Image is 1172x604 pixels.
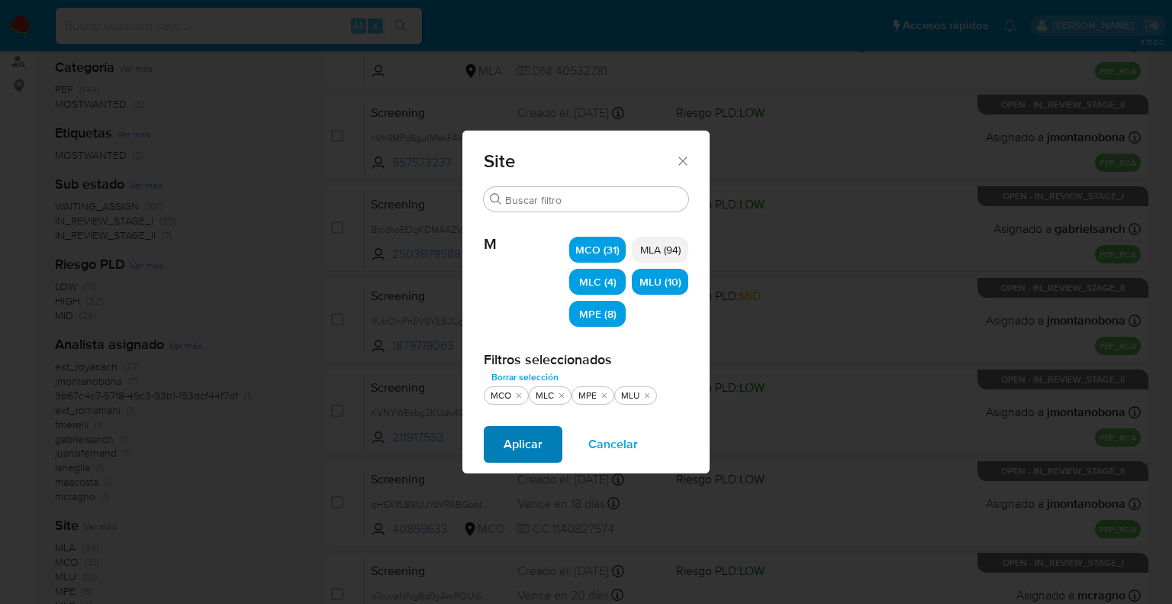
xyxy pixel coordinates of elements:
[555,389,568,402] button: quitar MLC
[579,274,617,289] span: MLC (4)
[588,428,638,461] span: Cancelar
[484,212,569,254] span: M
[491,370,559,385] span: Borrar selección
[632,269,688,295] div: MLU (10)
[484,426,562,463] button: Aplicar
[575,389,600,402] div: MPE
[639,274,681,289] span: MLU (10)
[488,389,514,402] div: MCO
[513,389,525,402] button: quitar MCO
[484,368,566,386] button: Borrar selección
[568,426,658,463] button: Cancelar
[569,301,626,327] div: MPE (8)
[575,242,620,257] span: MCO (31)
[569,237,626,263] div: MCO (31)
[598,389,610,402] button: quitar MPE
[569,269,626,295] div: MLC (4)
[640,242,681,257] span: MLA (94)
[632,237,688,263] div: MLA (94)
[490,193,502,205] button: Buscar
[533,389,557,402] div: MLC
[484,152,675,170] span: Site
[484,351,688,368] h2: Filtros seleccionados
[641,389,653,402] button: quitar MLU
[618,389,642,402] div: MLU
[579,306,617,321] span: MPE (8)
[675,153,689,167] button: Cerrar
[505,193,682,207] input: Buscar filtro
[504,428,543,461] span: Aplicar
